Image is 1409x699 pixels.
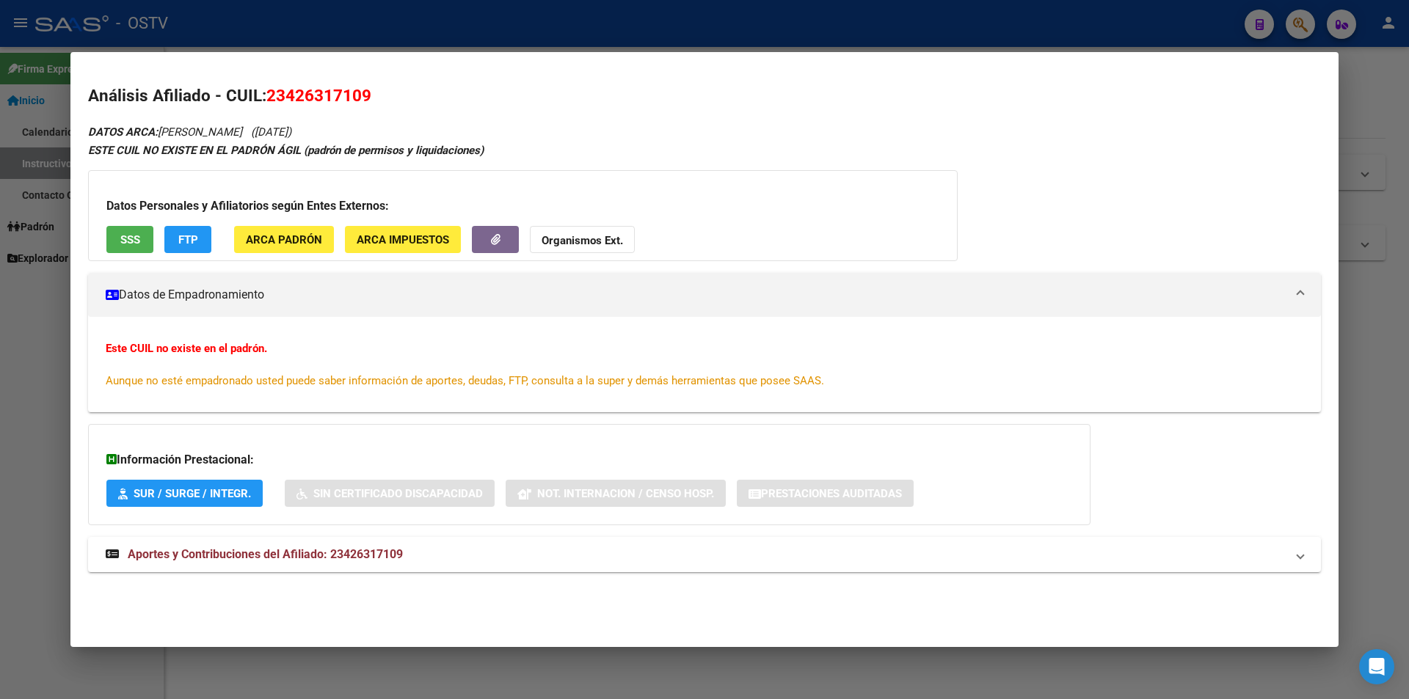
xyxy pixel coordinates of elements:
span: 23426317109 [266,86,371,105]
button: Not. Internacion / Censo Hosp. [506,480,726,507]
strong: Este CUIL no existe en el padrón. [106,342,267,355]
span: SUR / SURGE / INTEGR. [134,487,251,500]
span: ARCA Impuestos [357,233,449,246]
mat-expansion-panel-header: Aportes y Contribuciones del Afiliado: 23426317109 [88,537,1321,572]
span: Sin Certificado Discapacidad [313,487,483,500]
h2: Análisis Afiliado - CUIL: [88,84,1321,109]
strong: Organismos Ext. [542,234,623,247]
button: FTP [164,226,211,253]
strong: ESTE CUIL NO EXISTE EN EL PADRÓN ÁGIL (padrón de permisos y liquidaciones) [88,144,484,157]
span: Prestaciones Auditadas [761,487,902,500]
span: ARCA Padrón [246,233,322,246]
span: [PERSON_NAME] [88,125,242,139]
button: SSS [106,226,153,253]
span: Aportes y Contribuciones del Afiliado: 23426317109 [128,547,403,561]
strong: DATOS ARCA: [88,125,158,139]
div: Datos de Empadronamiento [88,317,1321,412]
span: Aunque no esté empadronado usted puede saber información de aportes, deudas, FTP, consulta a la s... [106,374,824,387]
span: ([DATE]) [251,125,291,139]
button: SUR / SURGE / INTEGR. [106,480,263,507]
button: Sin Certificado Discapacidad [285,480,495,507]
h3: Datos Personales y Afiliatorios según Entes Externos: [106,197,939,215]
button: ARCA Impuestos [345,226,461,253]
mat-expansion-panel-header: Datos de Empadronamiento [88,273,1321,317]
button: ARCA Padrón [234,226,334,253]
button: Prestaciones Auditadas [737,480,914,507]
h3: Información Prestacional: [106,451,1072,469]
mat-panel-title: Datos de Empadronamiento [106,286,1286,304]
div: Open Intercom Messenger [1359,649,1394,684]
button: Organismos Ext. [530,226,635,253]
span: Not. Internacion / Censo Hosp. [537,487,714,500]
span: SSS [120,233,140,246]
span: FTP [178,233,198,246]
